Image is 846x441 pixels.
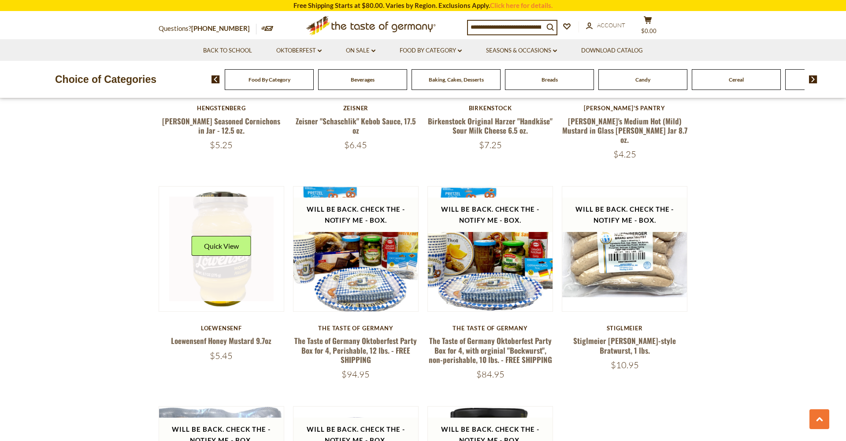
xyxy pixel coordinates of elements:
a: Account [586,21,625,30]
img: The Taste of Germany Oktoberfest Party Box for 4, with orginial "Bockwurst", non-perishable, 10 l... [428,187,553,311]
a: Birkenstock Original Harzer "Handkäse" Sour Milk Cheese 6.5 oz. [428,116,553,136]
div: [PERSON_NAME]'s Pantry [562,105,687,112]
a: Candy [635,76,650,83]
a: Back to School [203,46,252,56]
span: $5.25 [210,139,233,150]
div: Loewensenf [159,325,284,332]
img: Stiglmeier Nuernberger-style Bratwurst, 1 lbs. [562,187,687,311]
img: next arrow [809,75,817,83]
a: Zeisner "Schaschlik" Kebob Sauce, 17.5 oz [296,116,416,136]
div: Stiglmeier [562,325,687,332]
span: $94.95 [341,369,370,380]
a: Baking, Cakes, Desserts [429,76,484,83]
a: Food By Category [249,76,290,83]
a: The Taste of Germany Oktoberfest Party Box for 4, with orginial "Bockwurst", non-perishable, 10 l... [429,335,552,365]
span: $7.25 [479,139,502,150]
a: Download Catalog [581,46,643,56]
span: $5.45 [210,350,233,361]
img: Loewensenf Honey Mustard 9.7oz [159,187,284,311]
div: Hengstenberg [159,105,284,112]
a: [PERSON_NAME] Seasoned Cornichons in Jar - 12.5 oz. [162,116,280,136]
span: $4.25 [613,149,636,160]
a: Food By Category [400,46,462,56]
a: Cereal [729,76,744,83]
span: $10.95 [611,359,639,370]
span: $84.95 [476,369,505,380]
a: [PERSON_NAME]'s Medium Hot (Mild) Mustard in Glass [PERSON_NAME] Jar 8.7 oz. [562,116,687,146]
a: The Taste of Germany Oktoberfest Party Box for 4, Perishable, 12 lbs. - FREE SHIPPING [294,335,417,365]
div: Birkenstock [427,105,553,112]
p: Questions? [159,23,256,34]
a: Seasons & Occasions [486,46,557,56]
a: Beverages [351,76,375,83]
a: On Sale [346,46,375,56]
button: Quick View [192,236,251,256]
span: $6.45 [344,139,367,150]
a: Breads [542,76,558,83]
div: The Taste of Germany [427,325,553,332]
span: Account [597,22,625,29]
a: Loewensenf Honey Mustard 9.7oz [171,335,271,346]
a: Click here for details. [490,1,553,9]
img: The Taste of Germany Oktoberfest Party Box for 4, Perishable, 12 lbs. - FREE SHIPPING [293,187,418,311]
a: Stiglmeier [PERSON_NAME]-style Bratwurst, 1 lbs. [573,335,676,355]
span: $0.00 [641,27,657,34]
a: Oktoberfest [276,46,322,56]
div: Zeisner [293,105,419,112]
a: [PHONE_NUMBER] [191,24,250,32]
button: $0.00 [634,16,661,38]
div: The Taste of Germany [293,325,419,332]
img: previous arrow [211,75,220,83]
